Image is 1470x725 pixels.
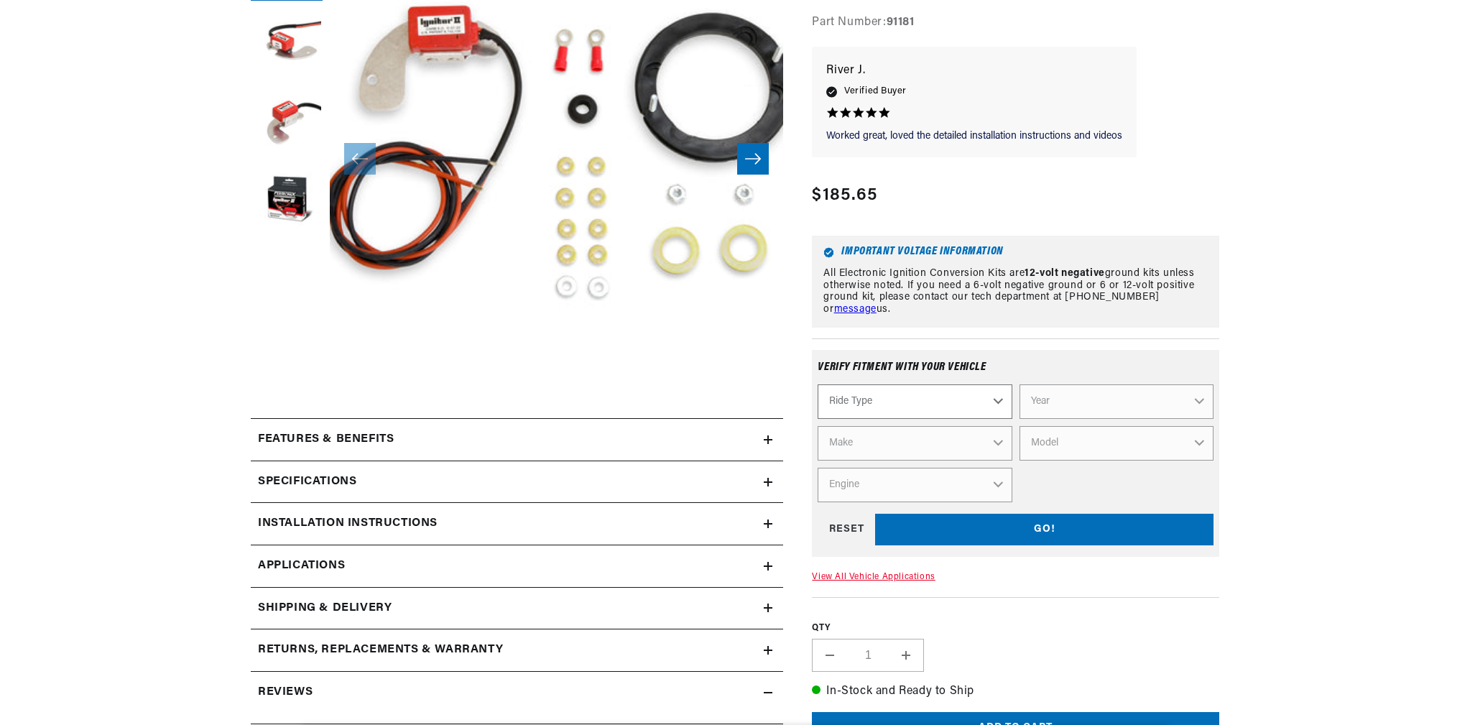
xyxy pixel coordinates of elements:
[258,430,394,449] h2: Features & Benefits
[251,461,783,503] summary: Specifications
[258,557,345,576] span: Applications
[826,61,1122,81] p: River J.
[887,17,915,28] strong: 91181
[1020,384,1214,419] select: Year
[251,588,783,629] summary: Shipping & Delivery
[812,573,935,581] a: View All Vehicle Applications
[251,8,323,80] button: Load image 2 in gallery view
[834,304,877,315] a: message
[812,683,1219,701] p: In-Stock and Ready to Ship
[737,143,769,175] button: Slide right
[251,672,783,714] summary: Reviews
[844,83,906,99] span: Verified Buyer
[812,622,1219,634] label: QTY
[818,426,1012,461] select: Make
[823,247,1208,258] h6: Important Voltage Information
[251,166,323,238] button: Load image 4 in gallery view
[812,183,877,208] span: $185.65
[826,129,1122,144] p: Worked great, loved the detailed installation instructions and videos
[258,473,356,491] h2: Specifications
[812,14,1219,32] div: Part Number:
[258,683,313,702] h2: Reviews
[818,468,1012,502] select: Engine
[251,87,323,159] button: Load image 3 in gallery view
[823,268,1208,316] p: All Electronic Ignition Conversion Kits are ground kits unless otherwise noted. If you need a 6-v...
[258,599,392,618] h2: Shipping & Delivery
[251,419,783,461] summary: Features & Benefits
[251,629,783,671] summary: Returns, Replacements & Warranty
[1025,268,1105,279] strong: 12-volt negative
[251,545,783,588] a: Applications
[818,361,1214,384] div: Verify fitment with your vehicle
[258,641,503,660] h2: Returns, Replacements & Warranty
[818,384,1012,419] select: Ride Type
[258,514,438,533] h2: Installation instructions
[344,143,376,175] button: Slide left
[1020,426,1214,461] select: Model
[251,503,783,545] summary: Installation instructions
